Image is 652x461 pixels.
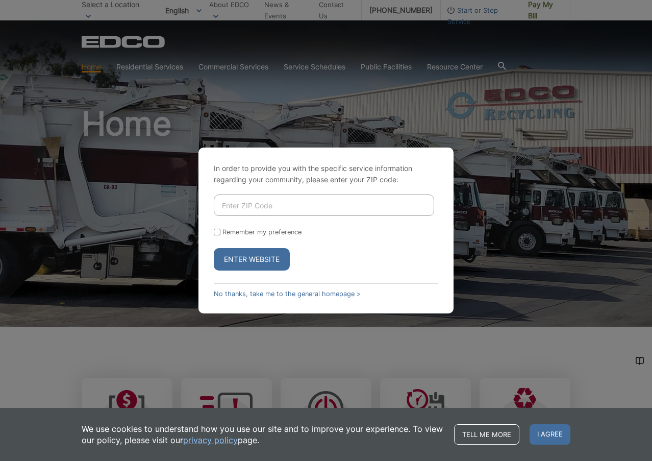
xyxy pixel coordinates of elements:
label: Remember my preference [222,228,302,236]
input: Enter ZIP Code [214,195,434,216]
a: Tell me more [454,424,519,445]
button: Enter Website [214,248,290,271]
a: privacy policy [183,434,238,446]
span: I agree [530,424,570,445]
p: In order to provide you with the specific service information regarding your community, please en... [214,163,438,185]
a: No thanks, take me to the general homepage > [214,290,361,298]
p: We use cookies to understand how you use our site and to improve your experience. To view our pol... [82,423,444,446]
